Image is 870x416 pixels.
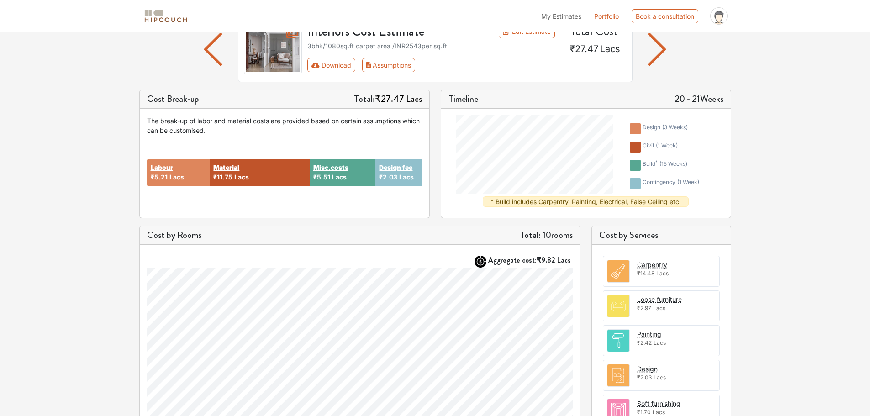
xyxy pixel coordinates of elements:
span: Lacs [557,255,571,265]
span: My Estimates [541,12,581,20]
span: Lacs [406,92,422,105]
img: arrow left [648,33,666,66]
h5: Cost Break-up [147,94,199,105]
div: build [643,160,687,171]
span: ( 3 weeks ) [662,124,688,131]
img: gallery [244,24,302,74]
span: ₹5.51 [313,173,330,181]
span: ₹11.75 [213,173,232,181]
h5: 10 rooms [520,230,573,241]
div: The break-up of labor and material costs are provided based on certain assumptions which can be c... [147,116,422,135]
span: ( 1 week ) [677,179,699,185]
span: ₹2.97 [637,305,651,311]
span: ₹2.42 [637,339,652,346]
span: Lacs [234,173,249,181]
span: Lacs [332,173,347,181]
span: Lacs [653,409,665,416]
button: Design [637,364,658,374]
div: design [643,123,688,134]
img: room.svg [607,295,629,317]
img: AggregateIcon [475,256,486,268]
button: Design fee [379,163,412,172]
button: Painting [637,329,661,339]
strong: Total: [520,228,541,242]
h5: Cost by Rooms [147,230,201,241]
span: ₹1.70 [637,409,651,416]
img: arrow left [204,33,222,66]
span: ₹2.03 [637,374,652,381]
button: Soft furnishing [637,399,680,408]
h5: 20 - 21 Weeks [675,94,723,105]
button: Material [213,163,239,172]
img: room.svg [607,330,629,352]
span: Lacs [653,305,665,311]
img: room.svg [607,364,629,386]
button: Download [307,58,355,72]
button: Carpentry [637,260,667,269]
div: 3bhk / 1080 sq.ft carpet area /INR 2543 per sq.ft. [307,41,559,51]
div: civil [643,142,678,153]
span: ₹5.21 [151,173,168,181]
button: Loose furniture [637,295,682,304]
button: Aggregate cost:₹9.82Lacs [488,256,573,264]
span: ₹14.48 [637,270,654,277]
span: Lacs [656,270,669,277]
img: room.svg [607,260,629,282]
a: Portfolio [594,11,619,21]
span: ( 15 weeks ) [659,160,687,167]
button: Misc.costs [313,163,348,172]
button: Labour [151,163,173,172]
span: ₹2.03 [379,173,397,181]
span: ₹9.82 [537,255,555,265]
div: Toolbar with button groups [307,58,559,72]
button: Assumptions [362,58,416,72]
div: Book a consultation [632,9,698,23]
span: Lacs [169,173,184,181]
div: First group [307,58,422,72]
h5: Cost by Services [599,230,723,241]
strong: Aggregate cost: [488,255,571,265]
span: logo-horizontal.svg [143,6,189,26]
span: Lacs [654,339,666,346]
h3: Interiors Cost Estimate [302,24,476,40]
img: logo-horizontal.svg [143,8,189,24]
div: * Build includes Carpentry, Painting, Electrical, False Ceiling etc. [483,196,689,207]
h4: Total Cost [570,24,625,38]
h5: Timeline [448,94,478,105]
span: ₹27.47 [375,92,404,105]
span: Lacs [654,374,666,381]
span: ₹27.47 [570,43,598,54]
span: Lacs [600,43,620,54]
span: ( 1 week ) [656,142,678,149]
h5: Total: [354,94,422,105]
span: Lacs [399,173,414,181]
div: contingency [643,178,699,189]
